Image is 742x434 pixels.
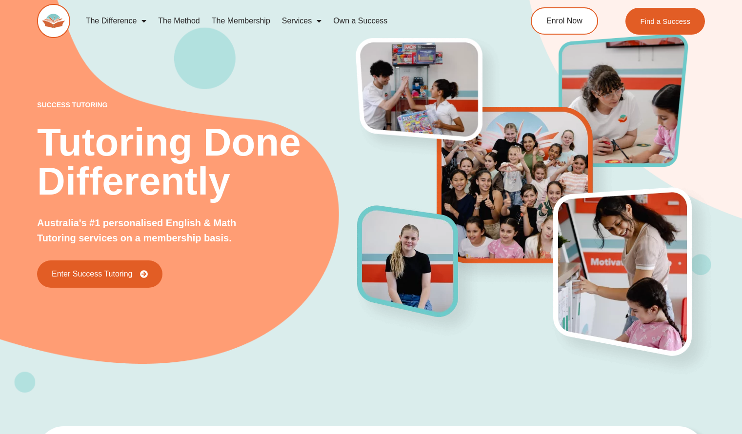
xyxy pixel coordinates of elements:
[152,10,205,32] a: The Method
[531,7,598,35] a: Enrol Now
[37,260,162,288] a: Enter Success Tutoring
[80,10,153,32] a: The Difference
[37,123,358,201] h2: Tutoring Done Differently
[625,8,705,35] a: Find a Success
[37,101,358,108] p: success tutoring
[327,10,393,32] a: Own a Success
[546,17,582,25] span: Enrol Now
[80,10,493,32] nav: Menu
[37,216,271,246] p: Australia's #1 personalised English & Math Tutoring services on a membership basis.
[276,10,327,32] a: Services
[640,18,690,25] span: Find a Success
[206,10,276,32] a: The Membership
[693,387,742,434] iframe: Chat Widget
[52,270,132,278] span: Enter Success Tutoring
